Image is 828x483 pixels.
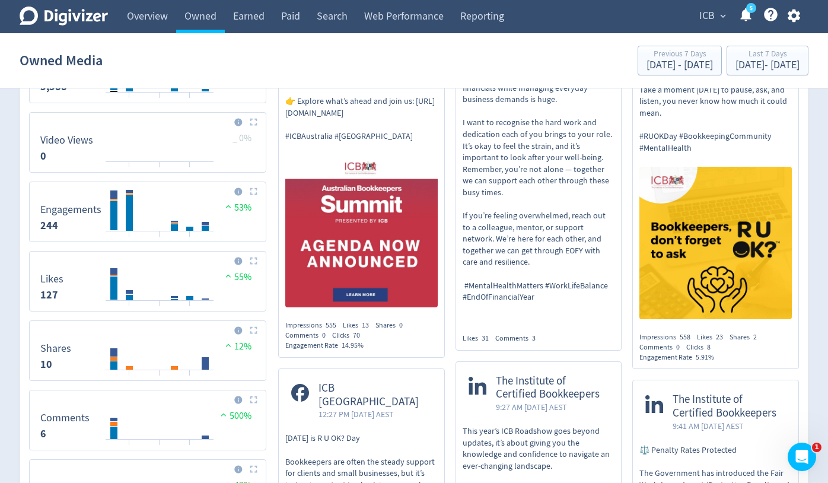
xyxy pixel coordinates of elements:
img: Placeholder [250,396,257,403]
img: positive-performance.svg [222,202,234,211]
span: 70 [353,331,360,340]
text: 14/09 [152,444,167,452]
svg: Video Views 0 [34,117,261,167]
span: 12% [222,341,251,352]
text: 12/09 [122,97,136,105]
svg: Shares 10 [34,326,261,376]
button: Last 7 Days[DATE]- [DATE] [727,46,808,75]
div: Comments [285,331,332,341]
img: Placeholder [250,188,257,195]
span: 12:27 PM [DATE] AEST [319,408,432,420]
span: 0 [676,342,680,352]
div: Engagement Rate [285,341,370,351]
div: Impressions [285,320,343,331]
strong: 10 [40,357,52,371]
a: 5 [746,3,756,13]
div: Shares [730,332,763,342]
span: 31 [482,333,489,343]
text: 12/09 [122,444,136,452]
span: 53% [222,202,251,214]
div: Shares [375,320,409,331]
div: [DATE] - [DATE] [735,60,800,71]
strong: 0 [40,149,46,163]
span: The Institute of Certified Bookkeepers [673,393,786,420]
div: Likes [697,332,730,342]
span: ICB [GEOGRAPHIC_DATA] [319,382,432,409]
span: 9:41 AM [DATE] AEST [673,420,786,432]
text: 12/09 [122,236,136,244]
span: 1 [812,443,821,452]
span: 14.95% [342,341,364,350]
img: Placeholder [250,118,257,126]
iframe: Intercom live chat [788,443,816,471]
text: 12/09 [122,374,136,383]
dt: Likes [40,272,63,286]
text: 12/09 [122,305,136,313]
text: 16/09 [183,444,197,452]
span: 555 [326,320,336,330]
img: Placeholder [250,326,257,334]
text: 16/09 [183,305,197,313]
span: expand_more [718,11,728,21]
dt: Shares [40,342,71,355]
span: 500% [218,410,251,422]
text: 14/09 [152,374,167,383]
div: Last 7 Days [735,50,800,60]
div: Previous 7 Days [647,50,713,60]
svg: Engagements 244 [34,187,261,237]
div: Engagement Rate [639,352,721,363]
button: ICB [695,7,729,26]
text: 16/09 [183,236,197,244]
span: 0 [322,331,326,340]
strong: 127 [40,288,58,302]
strong: 6 [40,427,46,441]
div: Clicks [332,331,367,341]
span: 9:27 AM [DATE] AEST [496,401,609,413]
div: Likes [463,333,495,344]
span: 3 [532,333,536,343]
img: Placeholder [250,465,257,473]
text: 14/09 [152,166,167,174]
img: https://media.cf.digivizer.com/images/linkedin-127897832-urn:li:share:7371730961375469569-fa6b67b... [639,167,792,319]
dt: Video Views [40,134,93,147]
div: [DATE] - [DATE] [647,60,713,71]
svg: Comments 6 [34,395,261,445]
div: Impressions [639,332,697,342]
div: Comments [639,342,686,352]
dt: Comments [40,411,90,425]
span: 23 [716,332,723,342]
img: positive-performance.svg [222,341,234,349]
span: 8 [707,342,711,352]
div: Clicks [686,342,717,352]
text: 14/09 [152,305,167,313]
span: 0 [399,320,403,330]
span: 5.91% [696,352,714,362]
text: 16/09 [183,166,197,174]
button: Previous 7 Days[DATE] - [DATE] [638,46,722,75]
text: 16/09 [183,374,197,383]
span: 558 [680,332,690,342]
text: 12/09 [122,166,136,174]
span: 2 [753,332,757,342]
img: positive-performance.svg [222,271,234,280]
strong: 244 [40,218,58,233]
svg: Likes 127 [34,256,261,306]
span: _ 0% [233,132,251,144]
span: 55% [222,271,251,283]
div: Likes [343,320,375,331]
img: https://media.cf.digivizer.com/images/linkedin-127897832-urn:li:share:7372036980076941312-951fc78... [285,155,438,308]
img: Placeholder [250,257,257,265]
dt: Engagements [40,203,101,217]
div: Comments [495,333,542,344]
img: positive-performance.svg [218,410,230,419]
text: 16/09 [183,97,197,105]
text: 14/09 [152,236,167,244]
span: 13 [362,320,369,330]
span: The Institute of Certified Bookkeepers [496,374,609,402]
h1: Owned Media [20,42,103,80]
text: 5 [750,4,753,12]
span: ICB [699,7,715,26]
text: 14/09 [152,97,167,105]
